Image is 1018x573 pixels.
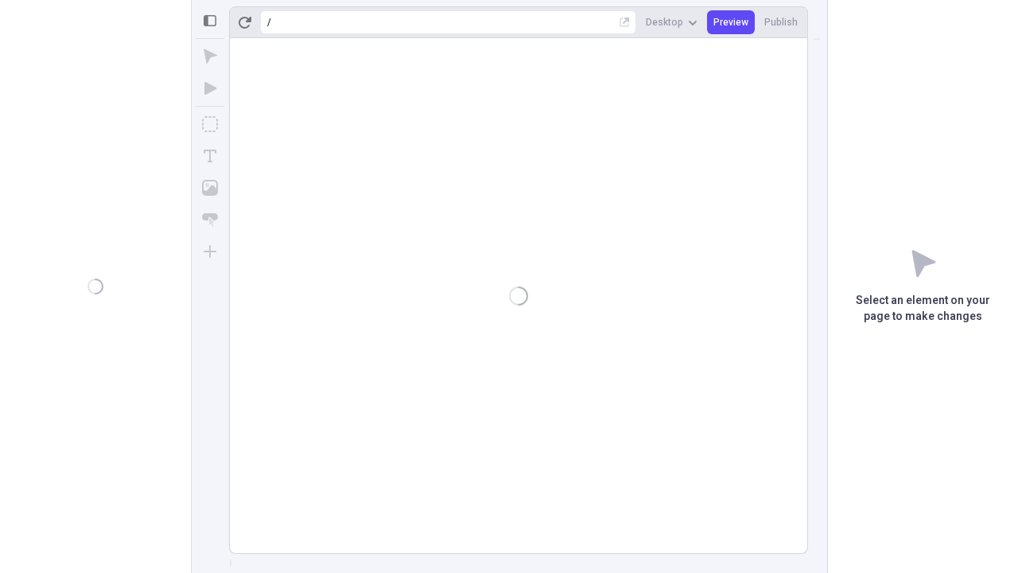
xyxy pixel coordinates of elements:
[646,16,683,29] span: Desktop
[828,293,1018,325] p: Select an element on your page to make changes
[196,205,224,234] button: Button
[196,142,224,170] button: Text
[196,173,224,202] button: Image
[713,16,748,29] span: Preview
[267,16,271,29] div: /
[707,10,755,34] button: Preview
[196,110,224,138] button: Box
[764,16,798,29] span: Publish
[758,10,804,34] button: Publish
[639,10,704,34] button: Desktop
